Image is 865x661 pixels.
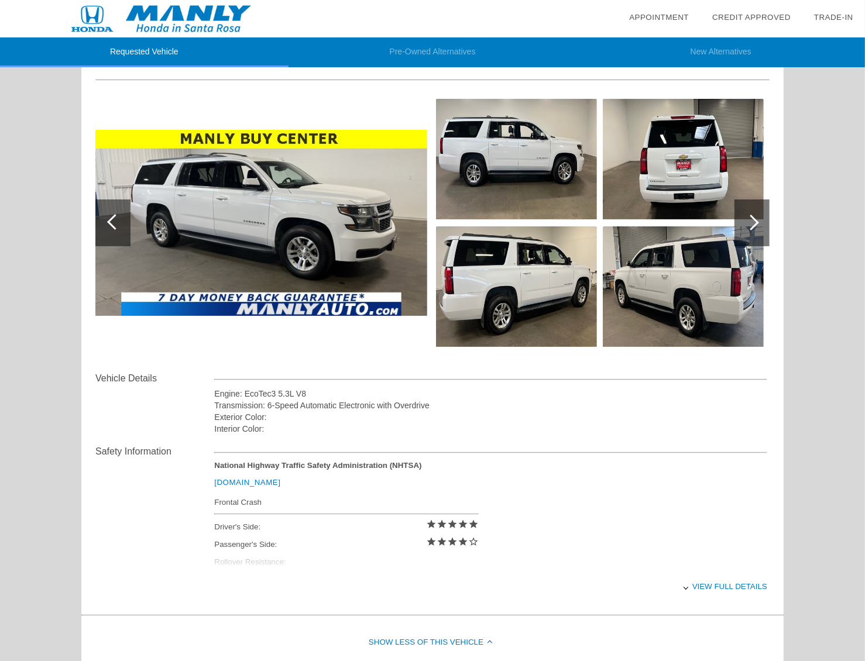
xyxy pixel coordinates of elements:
[468,519,479,529] i: star
[576,37,865,67] li: New Alternatives
[712,13,791,22] a: Credit Approved
[437,519,447,529] i: star
[426,536,437,547] i: star
[95,445,214,459] div: Safety Information
[289,37,577,67] li: Pre-Owned Alternatives
[437,536,447,547] i: star
[214,495,478,509] div: Frontal Crash
[214,518,478,536] div: Driver's Side:
[214,478,280,487] a: [DOMAIN_NAME]
[447,536,458,547] i: star
[95,371,214,385] div: Vehicle Details
[458,536,468,547] i: star
[214,423,767,435] div: Interior Color:
[458,519,468,529] i: star
[214,411,767,423] div: Exterior Color:
[814,13,853,22] a: Trade-In
[214,400,767,411] div: Transmission: 6-Speed Automatic Electronic with Overdrive
[603,99,764,219] img: image.aspx
[214,536,478,553] div: Passenger's Side:
[95,130,427,316] img: image.aspx
[436,226,597,347] img: image.aspx
[603,226,764,347] img: image.aspx
[214,388,767,400] div: Engine: EcoTec3 5.3L V8
[426,519,437,529] i: star
[468,536,479,547] i: star_border
[629,13,689,22] a: Appointment
[214,572,767,601] div: View full details
[447,519,458,529] i: star
[436,99,597,219] img: image.aspx
[214,461,421,470] strong: National Highway Traffic Safety Administration (NHTSA)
